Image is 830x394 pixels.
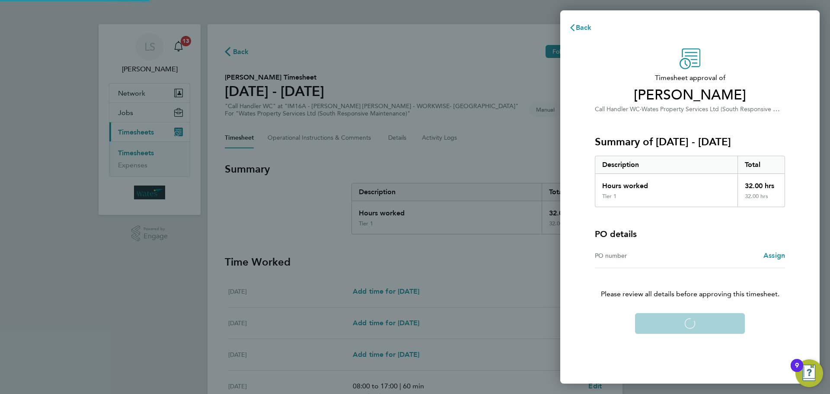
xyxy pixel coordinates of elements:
span: Back [576,23,592,32]
span: · [640,106,642,113]
div: Hours worked [595,174,737,193]
span: Assign [763,251,785,259]
button: Open Resource Center, 9 new notifications [795,359,823,387]
a: Assign [763,250,785,261]
h3: Summary of [DATE] - [DATE] [595,135,785,149]
div: 32.00 hrs [737,174,785,193]
span: Wates Property Services Ltd (South Responsive Maintenance) [642,105,810,113]
div: Tier 1 [602,193,616,200]
div: 9 [795,365,799,377]
p: Please review all details before approving this timesheet. [584,268,795,299]
span: Timesheet approval of [595,73,785,83]
h4: PO details [595,228,637,240]
div: Description [595,156,737,173]
div: PO number [595,250,690,261]
span: [PERSON_NAME] [595,86,785,104]
div: Total [737,156,785,173]
span: Call Handler WC [595,106,640,113]
button: Back [560,19,600,36]
div: 32.00 hrs [737,193,785,207]
div: Summary of 23 - 29 Aug 2025 [595,156,785,207]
